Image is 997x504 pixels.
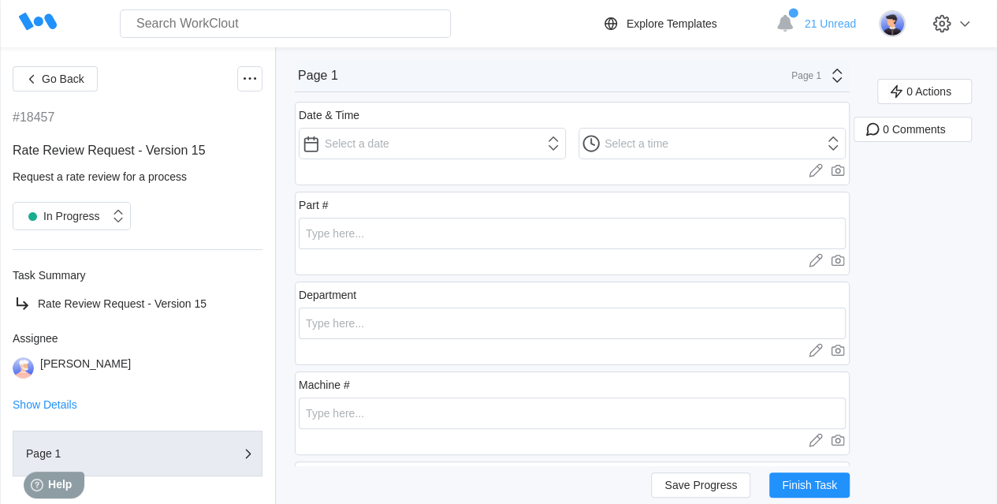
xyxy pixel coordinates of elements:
[578,128,846,159] input: Select a time
[21,205,100,227] div: In Progress
[13,431,262,476] button: Page 1
[13,294,262,313] a: Rate Review Request - Version 15
[40,357,131,379] div: [PERSON_NAME]
[769,472,850,498] button: Finish Task
[782,480,837,491] span: Finish Task
[42,73,84,84] span: Go Back
[13,66,98,91] button: Go Back
[38,297,206,310] span: Rate Review Request - Version 15
[13,357,34,379] img: user-3.png
[854,117,972,142] button: 0 Comments
[299,199,328,211] div: Part #
[298,69,338,83] div: Page 1
[299,398,846,429] input: Type here...
[13,269,262,282] div: Task Summary
[26,448,184,459] div: Page 1
[13,332,262,345] div: Assignee
[299,289,356,301] div: Department
[13,110,54,125] div: #18457
[13,399,77,410] button: Show Details
[120,9,451,38] input: Search WorkClout
[879,10,906,37] img: user-5.png
[299,128,566,159] input: Select a date
[13,170,262,183] div: Request a rate review for a process
[299,109,359,121] div: Date & Time
[805,17,856,30] span: 21 Unread
[299,379,350,391] div: Machine #
[883,124,945,135] span: 0 Comments
[664,480,737,491] span: Save Progress
[651,472,750,498] button: Save Progress
[782,70,821,81] div: Page 1
[877,79,972,104] button: 0 Actions
[601,14,768,33] a: Explore Templates
[299,218,846,249] input: Type here...
[906,86,951,97] span: 0 Actions
[627,17,717,30] div: Explore Templates
[13,144,206,157] span: Rate Review Request - Version 15
[299,308,846,339] input: Type here...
